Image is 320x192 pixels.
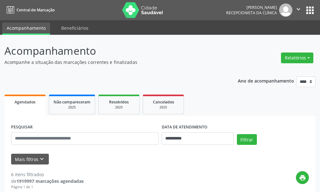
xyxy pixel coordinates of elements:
[4,5,55,15] a: Central de Marcação
[299,174,306,181] i: print
[15,99,36,105] span: Agendados
[2,22,50,35] a: Acompanhamento
[295,6,302,13] i: 
[11,122,33,132] label: PESQUISAR
[11,171,84,178] div: 6 itens filtrados
[292,3,304,17] button: 
[38,156,45,163] i: keyboard_arrow_down
[237,134,257,145] button: Filtrar
[16,7,55,13] span: Central de Marcação
[147,105,179,110] div: 2025
[57,22,93,34] a: Beneficiários
[281,53,313,63] button: Relatórios
[16,178,84,184] strong: 1919997 marcações agendadas
[11,154,49,165] button: Mais filtroskeyboard_arrow_down
[153,99,174,105] span: Cancelados
[296,171,309,184] button: print
[279,3,292,17] img: img
[4,43,222,59] p: Acompanhamento
[304,5,316,16] button: apps
[238,77,294,84] p: Ano de acompanhamento
[103,105,135,110] div: 2025
[226,5,277,10] div: [PERSON_NAME]
[11,178,84,184] div: de
[54,105,90,110] div: 2025
[226,10,277,15] span: Recepcionista da clínica
[11,184,84,190] div: Página 1 de 1
[162,122,207,132] label: DATA DE ATENDIMENTO
[109,99,129,105] span: Resolvidos
[4,59,222,65] p: Acompanhe a situação das marcações correntes e finalizadas
[54,99,90,105] span: Não compareceram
